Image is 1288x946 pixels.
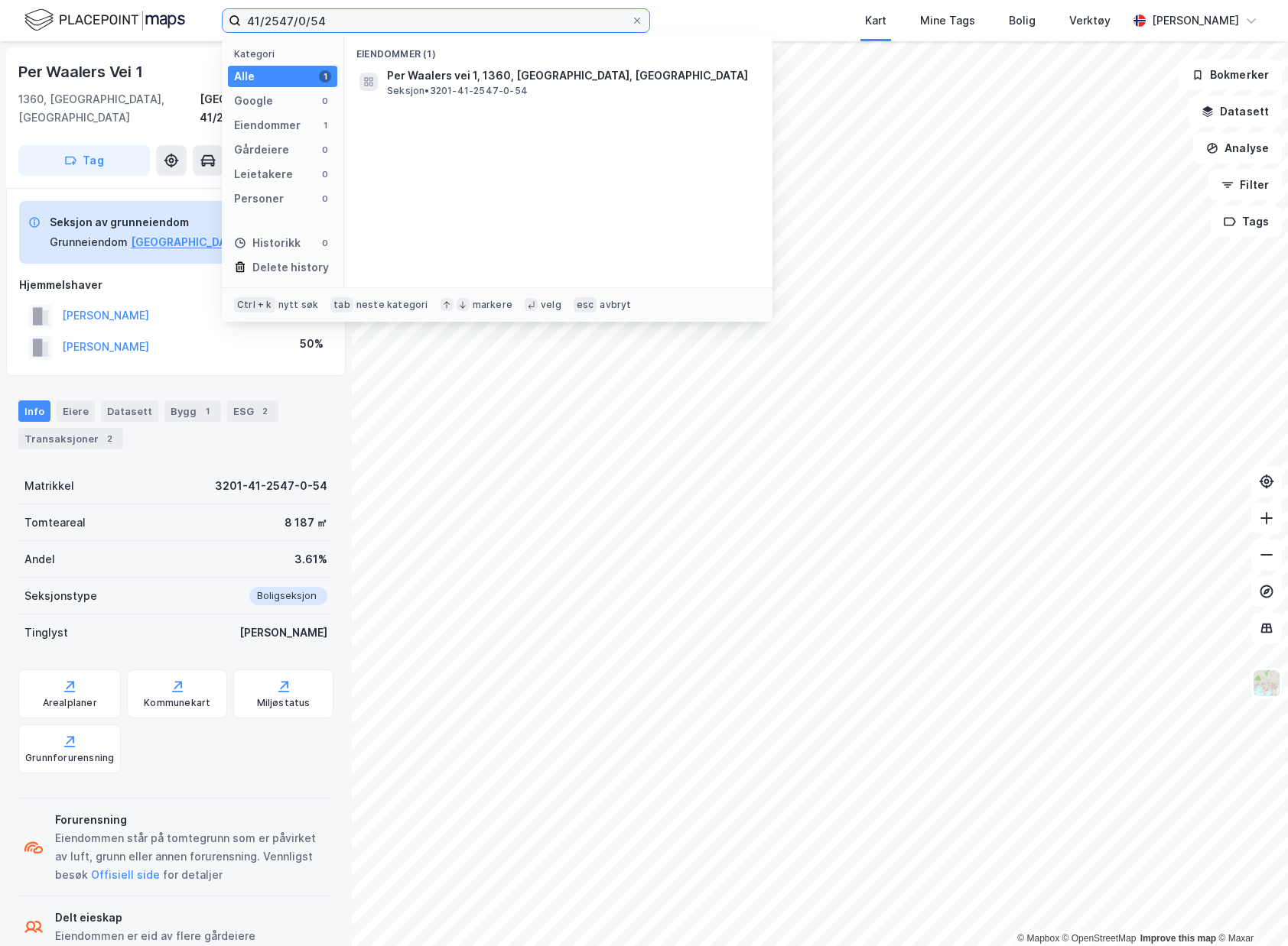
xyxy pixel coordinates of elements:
div: Kart [865,11,886,30]
div: 50% [300,335,324,353]
div: Kommunekart [144,697,210,709]
div: Miljøstatus [257,697,311,709]
a: Mapbox [1017,933,1059,944]
div: Grunneiendom [50,233,128,251]
button: Datasett [1189,96,1282,127]
div: 0 [319,144,331,156]
button: Bokmerker [1179,60,1282,90]
div: 0 [319,168,331,180]
div: markere [473,299,512,311]
button: Filter [1208,170,1282,200]
div: Historikk [234,234,301,252]
div: Google [234,92,273,110]
div: nytt søk [278,299,319,311]
div: Forurensning [55,811,327,829]
div: Seksjon av grunneiendom [50,213,294,232]
div: 2 [102,431,117,446]
span: Seksjon • 3201-41-2547-0-54 [387,85,528,97]
div: Hjemmelshaver [19,276,333,294]
div: [PERSON_NAME] [239,624,327,642]
div: Datasett [101,400,158,422]
div: [PERSON_NAME] [1152,11,1239,30]
img: Z [1252,669,1281,698]
div: 2 [257,403,272,419]
div: esc [574,297,597,313]
div: Personer [234,190,284,208]
span: Per Waalers vei 1, 1360, [GEOGRAPHIC_DATA], [GEOGRAPHIC_DATA] [387,66,754,85]
div: Seksjonstype [24,587,97,605]
div: Verktøy [1069,11,1111,30]
div: 0 [319,193,331,205]
div: Eiendommen er eid av flere gårdeiere [55,927,255,945]
div: Eiendommen står på tomtegrunn som er påvirket av luft, grunn eller annen forurensning. Vennligst ... [55,829,327,884]
div: Kontrollprogram for chat [1212,873,1288,946]
button: Tags [1211,206,1282,237]
div: ESG [227,400,278,422]
iframe: Chat Widget [1212,873,1288,946]
div: Kategori [234,48,337,60]
div: Andel [24,550,55,569]
div: 0 [319,95,331,107]
div: Delete history [252,258,329,277]
div: Eiere [57,400,95,422]
div: Alle [234,67,255,86]
div: Leietakere [234,165,293,183]
div: Info [18,400,50,422]
div: 1 [319,119,331,131]
div: [GEOGRAPHIC_DATA], 41/2547/0/54 [200,90,333,127]
div: tab [330,297,353,313]
div: 8 187 ㎡ [285,513,327,532]
a: OpenStreetMap [1062,933,1137,944]
div: Bolig [1009,11,1036,30]
button: Tag [18,145,150,176]
div: Per Waalers Vei 1 [18,60,146,84]
div: 3201-41-2547-0-54 [215,477,327,495]
div: 1 [200,403,215,419]
div: velg [541,299,561,311]
div: Mine Tags [920,11,975,30]
div: Delt eieskap [55,909,255,927]
div: Gårdeiere [234,141,289,159]
div: Tomteareal [24,513,86,532]
div: 1360, [GEOGRAPHIC_DATA], [GEOGRAPHIC_DATA] [18,90,200,127]
div: 1 [319,70,331,83]
div: 0 [319,237,331,249]
img: logo.f888ab2527a4732fd821a326f86c7f29.svg [24,7,185,34]
a: Improve this map [1140,933,1216,944]
input: Søk på adresse, matrikkel, gårdeiere, leietakere eller personer [241,9,631,32]
div: Eiendommer (1) [344,36,772,63]
div: Tinglyst [24,624,68,642]
button: Analyse [1193,133,1282,164]
div: Transaksjoner [18,428,123,449]
div: neste kategori [356,299,428,311]
div: Bygg [164,400,221,422]
div: Eiendommer [234,116,301,134]
button: [GEOGRAPHIC_DATA], 41/2547 [131,233,294,251]
div: Matrikkel [24,477,74,495]
div: Arealplaner [43,697,97,709]
div: Grunnforurensning [25,752,114,764]
div: Ctrl + k [234,297,275,313]
div: avbryt [600,299,631,311]
div: 3.61% [294,550,327,569]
